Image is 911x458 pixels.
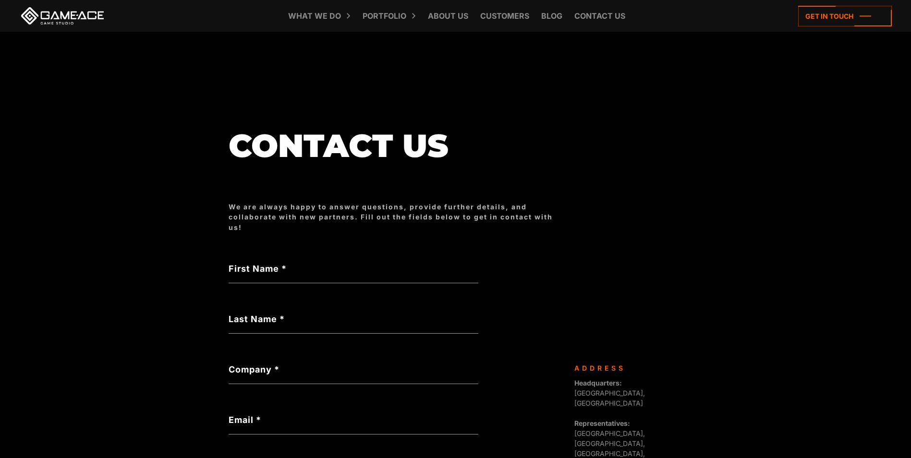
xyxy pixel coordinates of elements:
[229,313,478,325] label: Last Name *
[798,6,892,26] a: Get in touch
[229,262,478,275] label: First Name *
[574,379,645,407] span: [GEOGRAPHIC_DATA], [GEOGRAPHIC_DATA]
[229,413,478,426] label: Email *
[574,419,630,427] strong: Representatives:
[574,363,675,373] div: Address
[229,128,565,163] h1: Contact us
[229,202,565,232] div: We are always happy to answer questions, provide further details, and collaborate with new partne...
[574,379,622,387] strong: Headquarters:
[229,363,478,376] label: Company *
